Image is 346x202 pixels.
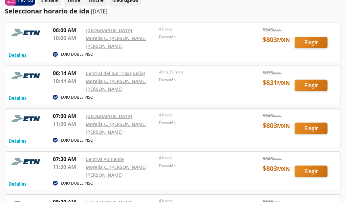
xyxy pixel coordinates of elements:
p: Seleccionar horario de ida [5,6,89,16]
button: Detalles [9,180,27,187]
a: Morelia C. [PERSON_NAME] [PERSON_NAME] [86,121,147,135]
a: Morelia C. [PERSON_NAME] [PERSON_NAME] [86,164,147,178]
a: Morelia C. [PERSON_NAME] [PERSON_NAME] [86,78,147,92]
p: [DATE] [91,8,107,15]
a: Morelia C. [PERSON_NAME] [PERSON_NAME] [86,35,147,49]
a: [GEOGRAPHIC_DATA] [86,27,132,33]
p: LUJO DOBLE PISO [61,137,93,143]
a: Central del Sur (Taxqueña) [86,70,145,76]
button: Detalles [9,137,27,144]
p: LUJO DOBLE PISO [61,94,93,100]
button: Detalles [9,51,27,58]
a: [GEOGRAPHIC_DATA] [86,113,132,119]
p: LUJO DOBLE PISO [61,180,93,186]
button: Detalles [9,94,27,101]
a: Central Poniente [86,156,124,162]
p: LUJO DOBLE PISO [61,51,93,57]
